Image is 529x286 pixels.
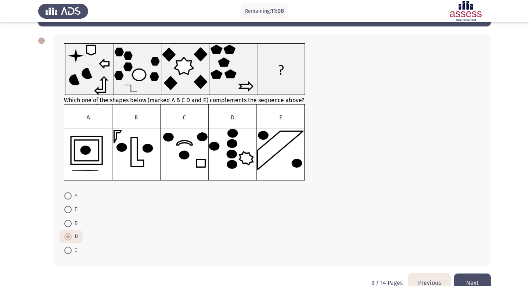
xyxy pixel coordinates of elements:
span: C [72,246,78,255]
img: UkFYYV8wOTRfQi5wbmcxNjkxMzMzNDQ3OTcw.png [64,104,305,180]
span: A [72,192,78,200]
div: Which one of the shapes below (marked A B C D and E) complements the sequence above? [64,43,480,182]
img: UkFYYV8wOTRfQS5wbmcxNjkxMzMzNDM5Mjg2.png [64,43,305,95]
span: D [72,232,78,241]
span: 11:08 [271,7,284,14]
span: B [72,219,78,228]
img: Assess Talent Management logo [38,1,88,21]
img: Assessment logo of ASSESS Focus 4 Module Assessment (EN/AR) (Advanced - IB) [441,1,491,21]
p: Remaining: [245,7,284,16]
span: E [72,205,77,214]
